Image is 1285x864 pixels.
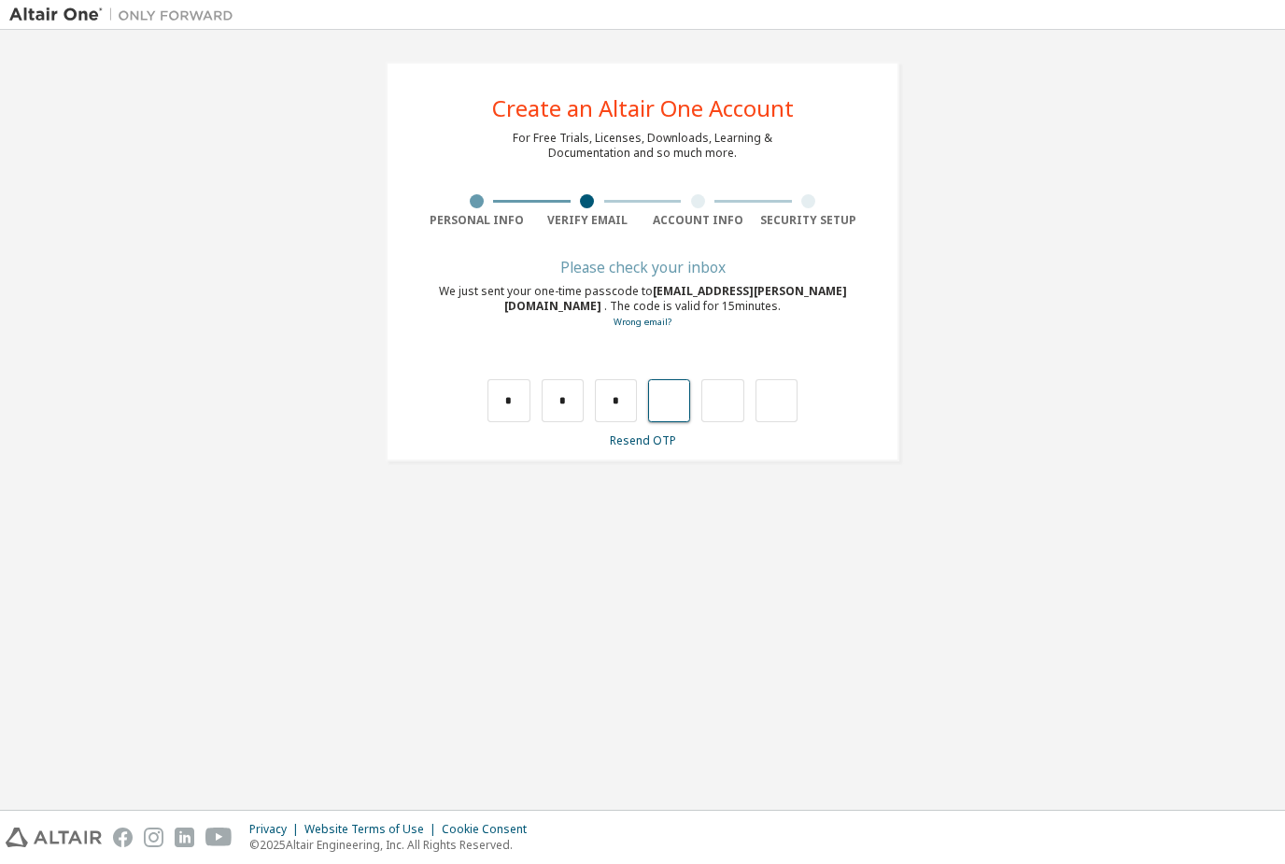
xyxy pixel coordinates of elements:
div: Security Setup [754,213,865,228]
img: youtube.svg [205,828,233,847]
div: Create an Altair One Account [492,97,794,120]
div: Cookie Consent [442,822,538,837]
div: Please check your inbox [421,262,864,273]
img: linkedin.svg [175,828,194,847]
div: Website Terms of Use [304,822,442,837]
img: altair_logo.svg [6,828,102,847]
div: For Free Trials, Licenses, Downloads, Learning & Documentation and so much more. [513,131,772,161]
span: [EMAIL_ADDRESS][PERSON_NAME][DOMAIN_NAME] [504,283,847,314]
img: instagram.svg [144,828,163,847]
div: Privacy [249,822,304,837]
div: Personal Info [421,213,532,228]
a: Go back to the registration form [614,316,671,328]
a: Resend OTP [610,432,676,448]
p: © 2025 Altair Engineering, Inc. All Rights Reserved. [249,837,538,853]
div: Verify Email [532,213,643,228]
img: Altair One [9,6,243,24]
img: facebook.svg [113,828,133,847]
div: We just sent your one-time passcode to . The code is valid for 15 minutes. [421,284,864,330]
div: Account Info [642,213,754,228]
